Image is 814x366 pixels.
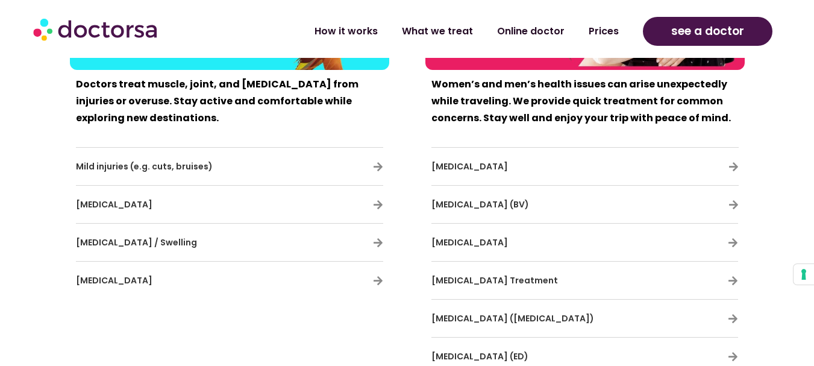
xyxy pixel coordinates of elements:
[431,350,528,362] span: [MEDICAL_DATA] (ED)
[76,160,213,172] span: Mild injuries (e.g. cuts, bruises)
[76,236,197,248] span: [MEDICAL_DATA] / Swelling
[577,17,631,45] a: Prices
[390,17,485,45] a: What we treat
[76,76,383,127] p: Doctors treat muscle, joint, and [MEDICAL_DATA] from injuries or overuse. Stay active and comfort...
[431,198,529,210] span: [MEDICAL_DATA] (BV)
[431,236,508,248] span: [MEDICAL_DATA]
[431,76,739,127] p: Women’s and men’s health issues can arise unexpectedly while traveling. We provide quick treatmen...
[671,22,744,41] span: see a doctor
[485,17,577,45] a: Online doctor
[643,17,772,46] a: see a doctor
[431,312,594,324] span: [MEDICAL_DATA] ([MEDICAL_DATA])
[76,198,152,210] span: [MEDICAL_DATA]
[217,17,631,45] nav: Menu
[431,274,558,286] span: [MEDICAL_DATA] Treatment
[302,17,390,45] a: How it works
[76,274,152,286] span: [MEDICAL_DATA]
[794,264,814,285] button: Your consent preferences for tracking technologies
[431,160,508,172] span: [MEDICAL_DATA]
